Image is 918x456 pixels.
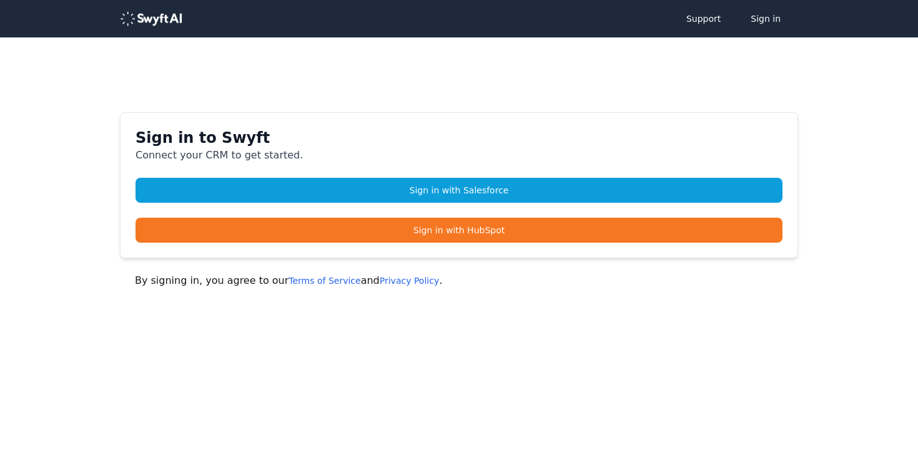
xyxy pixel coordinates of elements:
img: logo-488353a97b7647c9773e25e94dd66c4536ad24f66c59206894594c5eb3334934.png [120,11,182,26]
button: Sign in [738,6,793,31]
a: Sign in with HubSpot [136,218,782,243]
a: Support [674,6,733,31]
a: Terms of Service [289,276,360,286]
p: Connect your CRM to get started. [136,148,782,163]
a: Sign in with Salesforce [136,178,782,203]
h1: Sign in to Swyft [136,128,782,148]
p: By signing in, you agree to our and . [135,273,783,288]
a: Privacy Policy [380,276,439,286]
